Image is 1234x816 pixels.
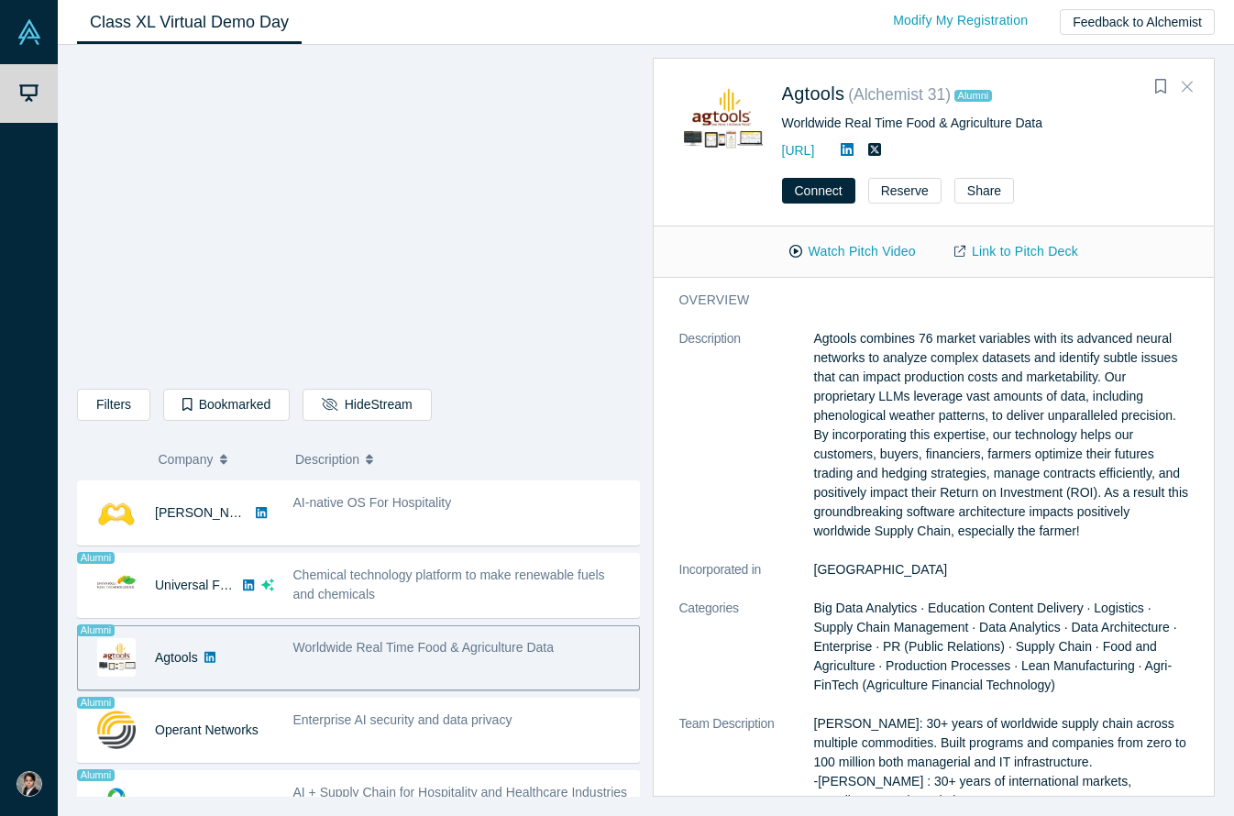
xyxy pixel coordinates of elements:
[954,178,1014,204] button: Share
[163,389,290,421] button: Bookmarked
[954,90,992,102] span: Alumni
[155,795,414,810] a: Laundris Autonomous Inventory Management
[848,85,951,104] small: ( Alchemist 31 )
[874,5,1047,37] a: Modify My Registration
[679,291,1163,310] h3: overview
[293,785,628,799] span: AI + Supply Chain for Hospitality and Healthcare Industries
[77,389,150,421] button: Filters
[868,178,942,204] button: Reserve
[97,638,136,677] img: Agtools's Logo
[17,771,42,797] img: Srilekha Bhattiprolu's Account
[261,579,274,591] svg: dsa ai sparkles
[1060,9,1215,35] button: Feedback to Alchemist
[293,712,512,727] span: Enterprise AI security and data privacy
[77,697,115,709] span: Alumni
[679,599,814,714] dt: Categories
[77,624,115,636] span: Alumni
[782,83,845,104] a: Agtools
[782,143,815,158] a: [URL]
[295,440,627,479] button: Description
[78,60,639,375] iframe: Alchemist Class XL Demo Day: Vault
[782,178,855,204] button: Connect
[293,568,605,601] span: Chemical technology platform to make renewable fuels and chemicals
[293,640,555,655] span: Worldwide Real Time Food & Agriculture Data
[679,79,763,162] img: Agtools's Logo
[155,578,315,592] a: Universal Fuel Technologies
[814,560,1189,579] dd: [GEOGRAPHIC_DATA]
[77,552,115,564] span: Alumni
[159,440,214,479] span: Company
[155,505,275,520] a: [PERSON_NAME] AI
[155,722,259,737] a: Operant Networks
[77,1,302,44] a: Class XL Virtual Demo Day
[155,650,198,665] a: Agtools
[1148,74,1173,100] button: Bookmark
[17,19,42,45] img: Alchemist Vault Logo
[159,440,277,479] button: Company
[770,236,935,268] button: Watch Pitch Video
[293,495,452,510] span: AI-native OS For Hospitality
[814,601,1177,692] span: Big Data Analytics · Education Content Delivery · Logistics · Supply Chain Management · Data Anal...
[97,493,136,532] img: Besty AI's Logo
[303,389,431,421] button: HideStream
[679,560,814,599] dt: Incorporated in
[1173,72,1201,102] button: Close
[77,769,115,781] span: Alumni
[97,711,136,749] img: Operant Networks's Logo
[814,329,1189,541] p: Agtools combines 76 market variables with its advanced neural networks to analyze complex dataset...
[935,236,1097,268] a: Link to Pitch Deck
[679,329,814,560] dt: Description
[782,114,1189,133] div: Worldwide Real Time Food & Agriculture Data
[97,566,136,604] img: Universal Fuel Technologies's Logo
[295,440,359,479] span: Description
